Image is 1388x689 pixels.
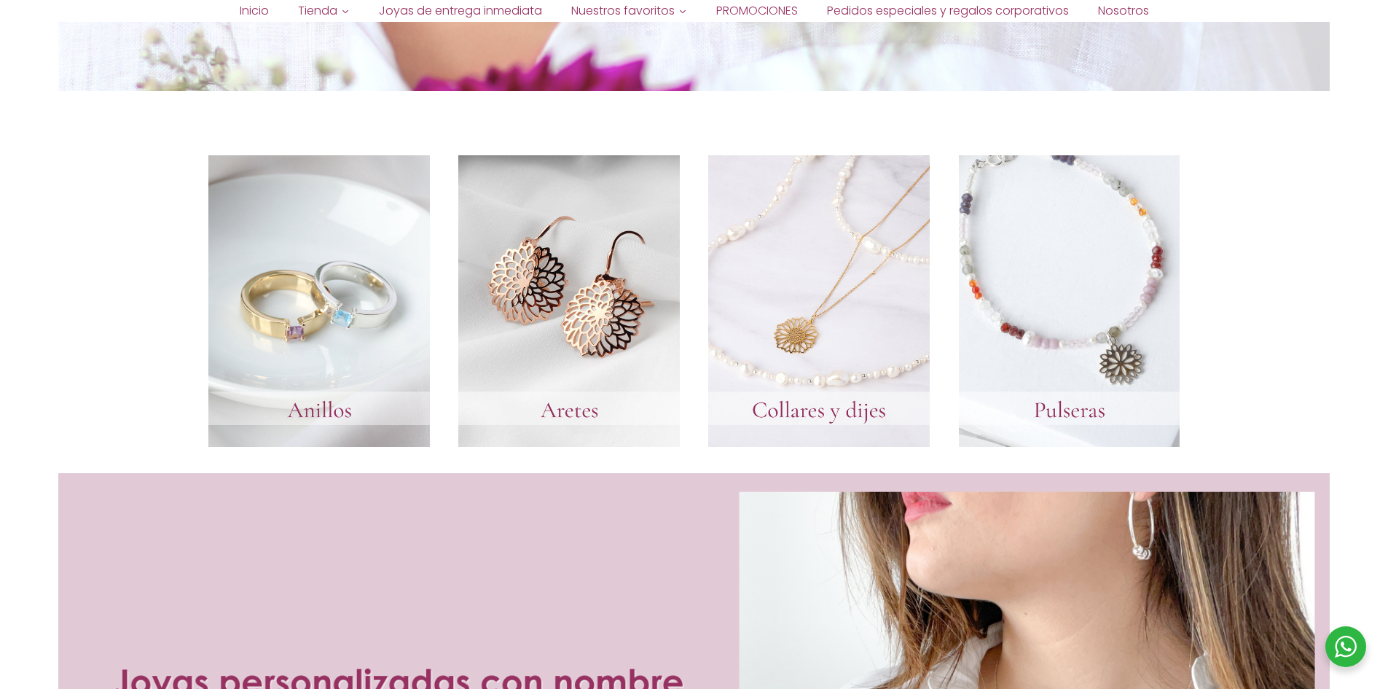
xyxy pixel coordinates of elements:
[58,91,59,92] img: c3po.jpg
[716,3,798,19] span: PROMOCIONES
[827,3,1069,19] span: Pedidos especiales y regalos corporativos
[240,3,269,19] span: Inicio
[379,3,542,19] span: Joyas de entrega inmediata
[182,128,183,129] img: c3po.jpg
[1098,3,1149,19] span: Nosotros
[571,3,675,19] span: Nuestros favoritos
[298,3,337,19] span: Tienda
